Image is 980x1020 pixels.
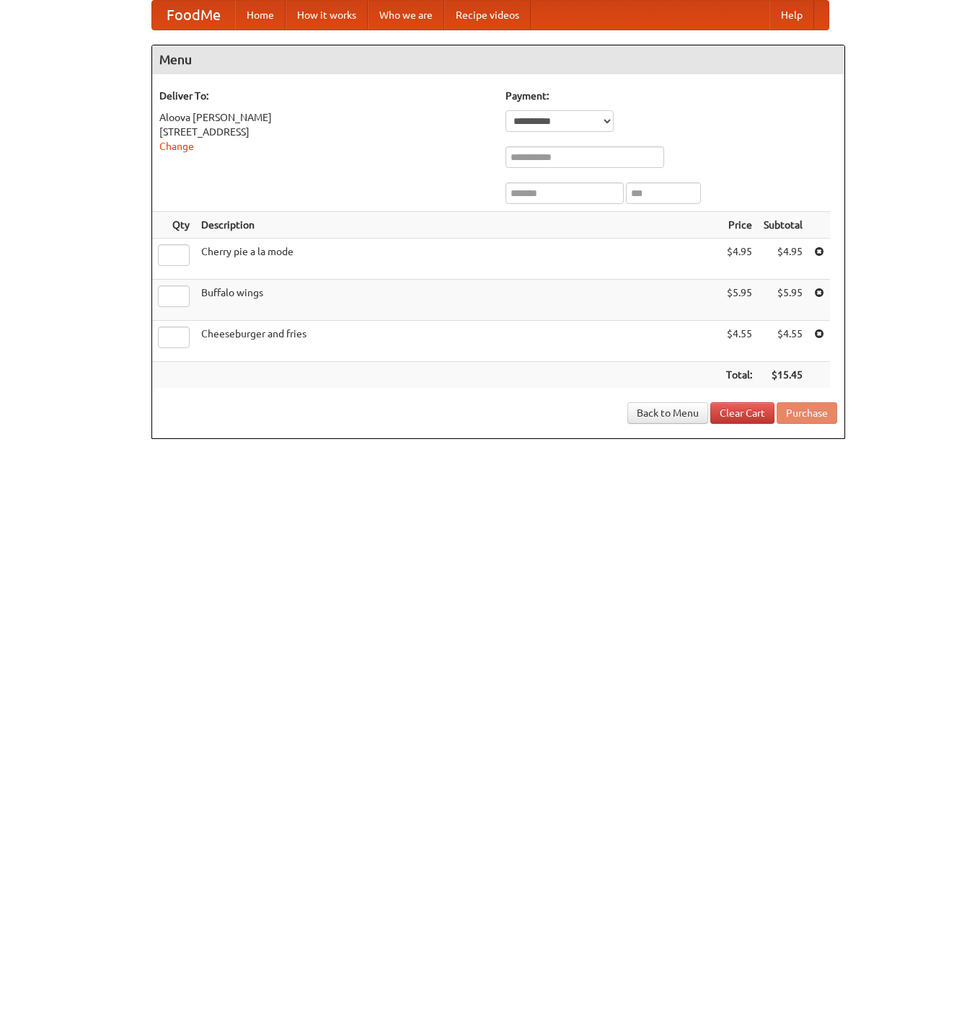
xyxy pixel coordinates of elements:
td: $4.55 [720,321,758,362]
td: Buffalo wings [195,280,720,321]
a: Back to Menu [627,402,708,424]
div: Aloova [PERSON_NAME] [159,110,491,125]
a: Change [159,141,194,152]
th: Total: [720,362,758,389]
td: $4.95 [720,239,758,280]
td: $4.55 [758,321,808,362]
h5: Payment: [506,89,837,103]
th: Qty [152,212,195,239]
button: Purchase [777,402,837,424]
h4: Menu [152,45,844,74]
td: Cherry pie a la mode [195,239,720,280]
th: Price [720,212,758,239]
td: $5.95 [758,280,808,321]
a: Help [769,1,814,30]
a: Recipe videos [444,1,531,30]
a: Who we are [368,1,444,30]
div: [STREET_ADDRESS] [159,125,491,139]
a: FoodMe [152,1,235,30]
th: Description [195,212,720,239]
a: How it works [286,1,368,30]
th: Subtotal [758,212,808,239]
td: $5.95 [720,280,758,321]
td: Cheeseburger and fries [195,321,720,362]
th: $15.45 [758,362,808,389]
h5: Deliver To: [159,89,491,103]
td: $4.95 [758,239,808,280]
a: Home [235,1,286,30]
a: Clear Cart [710,402,774,424]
